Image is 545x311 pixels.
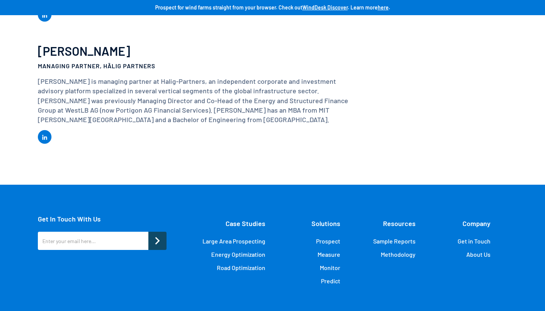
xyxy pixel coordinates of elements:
[38,232,148,250] input: Enter your email here...
[155,4,302,11] strong: Prospect for wind farms straight from your browser. Check out
[462,215,490,232] div: Company
[458,237,490,245] a: Get in Touch
[348,4,378,11] strong: . Learn more
[302,4,348,11] a: WindDesk Discover
[226,215,265,232] div: Case Studies
[202,237,265,245] a: Large Area Prospecting
[38,232,167,254] form: footerGetInTouch
[378,4,389,11] a: here
[321,277,340,285] a: Predict
[389,4,390,11] strong: .
[148,232,167,250] input: Submit
[38,44,356,58] h3: [PERSON_NAME]
[466,251,490,258] a: About Us
[38,77,356,124] p: [PERSON_NAME] is managing partner at Halig-Partners, an independent corporate and investment advi...
[217,264,265,272] a: Road Optimization
[311,215,340,232] div: Solutions
[211,251,265,258] a: Energy Optimization
[373,237,416,245] a: Sample Reports
[383,215,416,232] div: Resources
[316,237,340,245] a: Prospect
[38,215,167,223] div: Get In Touch With Us
[381,251,416,258] a: Methodology
[38,62,155,69] strong: Managing Partner, Hālig Partners
[320,264,340,272] a: Monitor
[318,251,340,258] a: Measure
